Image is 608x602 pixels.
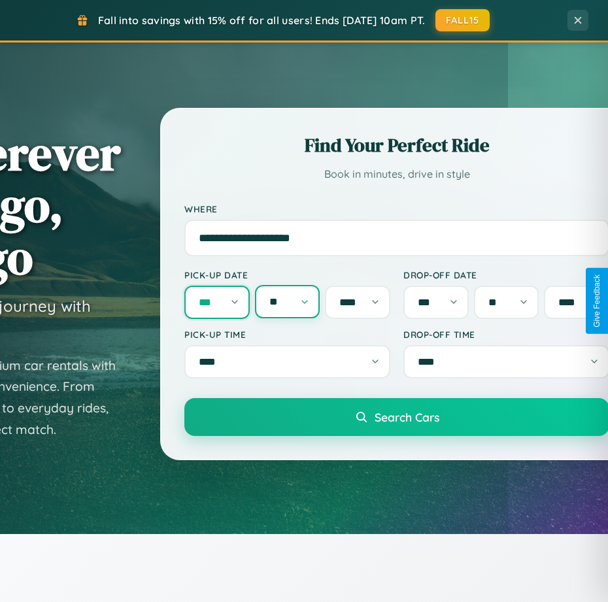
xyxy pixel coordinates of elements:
[184,269,390,280] label: Pick-up Date
[592,275,601,327] div: Give Feedback
[375,410,439,424] span: Search Cars
[435,9,490,31] button: FALL15
[98,14,426,27] span: Fall into savings with 15% off for all users! Ends [DATE] 10am PT.
[184,329,390,340] label: Pick-up Time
